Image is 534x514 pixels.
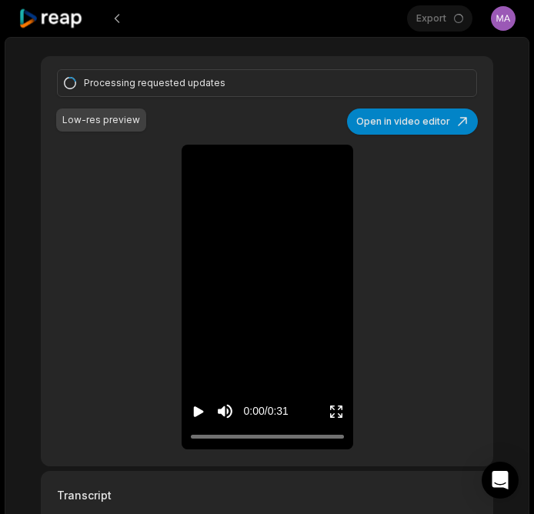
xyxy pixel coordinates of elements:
[191,397,206,426] button: Play video
[329,397,344,426] button: Enter Fullscreen
[57,487,477,503] h3: Transcript
[84,76,446,90] div: Processing requested updates
[482,462,519,499] div: Open Intercom Messenger
[244,403,289,419] div: 0:00 / 0:31
[347,108,478,135] button: Open in video editor
[215,402,235,421] button: Mute sound
[62,113,140,127] div: Low-res preview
